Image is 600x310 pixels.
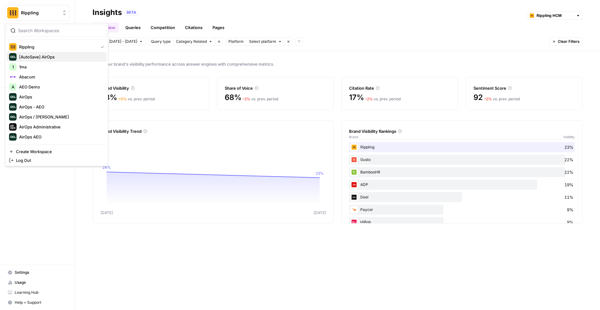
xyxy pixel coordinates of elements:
[316,171,324,176] tspan: 23%
[537,12,573,19] input: Rippling HCM
[19,84,102,90] span: AEO Demo
[147,22,179,32] a: Competition
[15,290,67,295] span: Learning Hub
[349,142,575,152] div: Rippling
[365,97,373,101] span: – 2 %
[349,92,364,102] span: 17%
[564,169,573,175] span: 22%
[209,22,228,32] a: Pages
[16,148,102,155] span: Create Workspace
[9,43,17,51] img: Rippling Logo
[16,157,102,163] span: Log Out
[567,207,573,213] span: 9%
[19,64,102,70] span: 1ma
[242,97,250,101] span: – 2 %
[100,92,117,102] span: 23%
[473,85,575,91] div: Sentiment Score
[19,44,96,50] span: Rippling
[19,104,102,110] span: AirOps - AEO
[19,94,102,100] span: AirOps
[118,97,127,101] span: + 0 %
[5,5,70,21] button: Workspace: Rippling
[7,147,107,156] a: Create Workspace
[124,9,138,16] div: BETA
[225,85,326,91] div: Share of Voice
[19,54,102,60] span: [AutoSave] AirOps
[349,180,575,190] div: ADP
[484,96,520,102] div: vs. prev. period
[102,165,111,170] tspan: 24%
[349,128,575,134] div: Brand Visibility Rankings
[19,134,102,140] span: AirOps AEO
[350,181,358,188] img: 50d7h7nenod9ba8bjic0parryigf
[118,96,155,102] div: vs. prev. period
[225,92,241,102] span: 68%
[100,128,326,134] div: Brand Visibility Trend
[92,61,582,67] span: Track your brand's visibility performance across answer engines with comprehensive metrics.
[350,156,358,163] img: y279iqyna18kvu1rhwzej2cctjw6
[9,53,17,61] img: [AutoSave] AirOps Logo
[21,10,59,16] span: Rippling
[228,39,244,44] span: Platform
[12,64,14,70] span: 1
[5,277,70,287] a: Usage
[173,37,215,46] button: Category Related
[564,144,573,150] span: 23%
[9,113,17,121] img: AirOps / Nicholas Cabral Logo
[564,182,573,188] span: 19%
[349,205,575,215] div: Paycor
[109,39,137,44] span: [DATE] - [DATE]
[349,134,358,139] span: Brand
[122,22,144,32] a: Queries
[15,280,67,285] span: Usage
[484,97,492,101] span: – 2 %
[9,133,17,141] img: AirOps AEO Logo
[350,218,358,226] img: kskfjc4pp95ktiwtyzzs0lqn2vto
[365,96,401,102] div: vs. prev. period
[101,210,113,215] tspan: [DATE]
[350,143,358,151] img: lnwsrvugt38i6wgehz6qjtfewm3g
[567,219,573,225] span: 9%
[9,123,17,131] img: AirOps Administrative Logo
[19,74,102,80] span: Abacum
[18,27,102,34] input: Search Workspaces
[5,267,70,277] a: Settings
[9,103,17,111] img: AirOps - AEO Logo
[9,93,17,101] img: AirOps Logo
[314,210,326,215] tspan: [DATE]
[350,206,358,213] img: bffzkinuxar3bv90eogi29n7p42s
[350,193,358,201] img: ybhjxa9n8mcsu845nkgo7g1ynw8w
[15,270,67,275] span: Settings
[249,39,276,44] span: Select platform
[19,114,102,120] span: AirOps / [PERSON_NAME]
[15,300,67,305] span: Help + Support
[564,194,573,200] span: 11%
[176,39,207,44] span: Category Related
[92,7,122,17] div: Insights
[349,217,575,227] div: HiBob
[563,134,575,139] span: Visibility
[12,84,14,90] span: A
[549,37,582,46] button: Clear Filters
[473,92,483,102] span: 92
[7,156,107,165] a: Log Out
[7,7,18,18] img: Rippling Logo
[19,124,102,130] span: AirOps Administrative
[151,39,171,44] span: Query type
[5,297,70,307] button: Help + Support
[100,85,202,91] div: Brand Visibility
[106,37,146,46] button: [DATE] - [DATE]
[564,157,573,163] span: 22%
[349,192,575,202] div: Deel
[5,287,70,297] a: Learning Hub
[349,167,575,177] div: BambooHR
[350,168,358,176] img: 6ni433ookfbfae9ssfermjl7i5j6
[246,37,284,46] button: Select platform
[349,85,450,91] div: Citation Rate
[242,96,278,102] div: vs. prev. period
[349,155,575,165] div: Gusto
[9,73,17,81] img: Abacum Logo
[5,23,108,166] div: Workspace: Rippling
[558,39,580,44] span: Clear Filters
[92,22,119,32] a: Overview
